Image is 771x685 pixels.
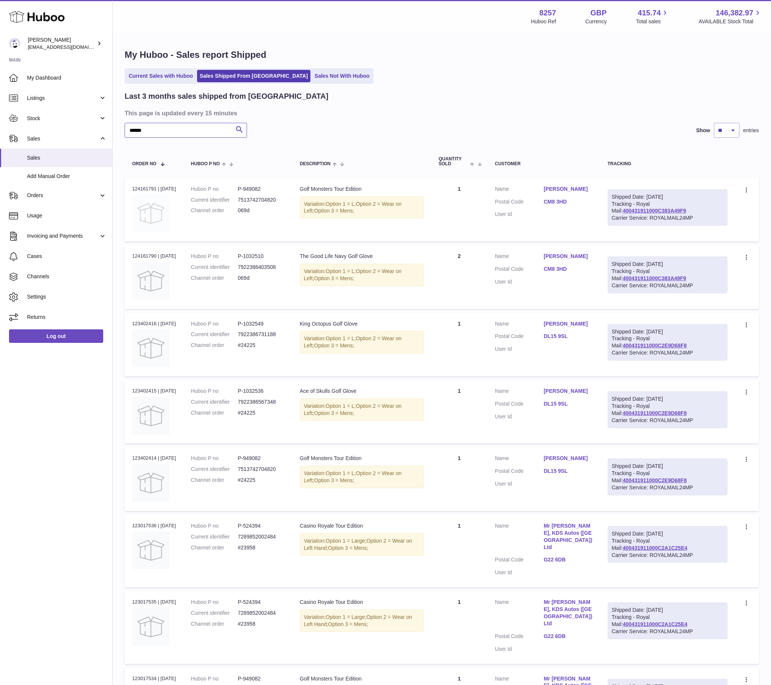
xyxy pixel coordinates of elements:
dd: 7289852002484 [238,533,285,540]
span: Description [300,161,331,166]
div: 123402416 | [DATE] [132,320,176,327]
span: Settings [27,293,107,300]
td: 1 [431,515,488,587]
dt: Postal Code [495,333,544,342]
div: Carrier Service: ROYALMAIL24MP [612,349,723,356]
span: Usage [27,212,107,219]
dt: Name [495,253,544,262]
dt: Channel order [191,544,238,551]
dd: 069d [238,275,285,282]
a: DL15 9SL [544,468,593,475]
dt: Postal Code [495,633,544,642]
span: Option 1 = L; [326,201,356,207]
span: Total sales [636,18,669,25]
div: Shipped Date: [DATE] [612,395,723,403]
img: no-photo.jpg [132,464,170,502]
img: no-photo.jpg [132,397,170,435]
dt: User Id [495,346,544,353]
div: 123017534 | [DATE] [132,675,176,682]
div: Tracking - Royal Mail: [608,459,727,495]
dd: #24225 [238,409,285,416]
div: [PERSON_NAME] [28,36,95,51]
dt: Postal Code [495,468,544,477]
div: Tracking - Royal Mail: [608,256,727,293]
div: Tracking [608,161,727,166]
h3: This page is updated every 15 minutes [125,109,757,117]
a: Log out [9,329,103,343]
div: Currency [586,18,607,25]
dd: P-1032510 [238,253,285,260]
span: Option 2 = Wear on Left Hand; [304,614,412,627]
a: Mr [PERSON_NAME], KDS Autos ([GEOGRAPHIC_DATA]) Ltd [544,599,593,627]
dd: P-1032549 [238,320,285,327]
dd: 069d [238,207,285,214]
span: Option 3 = Mens; [328,545,368,551]
a: 400431911000C2E9D68F8 [623,477,687,483]
dt: Huboo P no [191,388,238,395]
dt: Huboo P no [191,253,238,260]
span: Option 1 = Large; [326,538,367,544]
dt: Channel order [191,477,238,484]
span: Cases [27,253,107,260]
dt: Current identifier [191,610,238,617]
dd: #23958 [238,544,285,551]
span: Stock [27,115,99,122]
span: Returns [27,314,107,321]
dd: P-949082 [238,675,285,682]
dt: Postal Code [495,556,544,565]
a: Sales Not With Huboo [312,70,372,82]
span: Option 2 = Wear on Left; [304,403,402,416]
dt: Channel order [191,275,238,282]
dd: P-949082 [238,186,285,193]
div: King Octopus Golf Glove [300,320,424,327]
a: 400431911000C2A1C25E4 [623,545,687,551]
strong: GBP [590,8,607,18]
a: DL15 9SL [544,400,593,407]
td: 1 [431,591,488,664]
a: [PERSON_NAME] [544,253,593,260]
div: 123017535 | [DATE] [132,599,176,605]
div: 124161791 | [DATE] [132,186,176,192]
img: no-photo.jpg [132,195,170,232]
div: Casino Royale Tour Edition [300,522,424,530]
a: [PERSON_NAME] [544,388,593,395]
div: Huboo Ref [531,18,556,25]
dt: Channel order [191,207,238,214]
span: Option 1 = Large; [326,614,367,620]
img: no-photo.jpg [132,262,170,300]
h1: My Huboo - Sales report Shipped [125,49,759,61]
div: Customer [495,161,593,166]
a: 400431911000C383A49F9 [623,208,686,214]
div: Carrier Service: ROYALMAIL24MP [612,214,723,222]
a: G22 6DB [544,633,593,640]
dt: User Id [495,646,544,653]
a: [PERSON_NAME] [544,186,593,193]
div: Variation: [300,331,424,353]
dt: Channel order [191,409,238,416]
dd: #23958 [238,620,285,628]
a: 400431911000C2A1C25E4 [623,621,687,627]
dt: Postal Code [495,400,544,409]
div: Golf Monsters Tour Edition [300,455,424,462]
dt: User Id [495,211,544,218]
span: Quantity Sold [439,157,468,166]
div: Shipped Date: [DATE] [612,530,723,537]
dd: 7922386731188 [238,331,285,338]
span: AVAILABLE Stock Total [699,18,762,25]
dd: #24225 [238,477,285,484]
dt: Current identifier [191,398,238,406]
span: Option 1 = L; [326,268,356,274]
img: don@skinsgolf.com [9,38,20,49]
span: Option 3 = Mens; [328,621,368,627]
dt: User Id [495,569,544,576]
a: G22 6DB [544,556,593,563]
dd: 7289852002484 [238,610,285,617]
dt: Postal Code [495,266,544,275]
span: entries [743,127,759,134]
td: 1 [431,380,488,444]
img: no-photo.jpg [132,329,170,367]
dt: Current identifier [191,196,238,204]
a: Current Sales with Huboo [126,70,196,82]
div: Tracking - Royal Mail: [608,189,727,226]
a: 415.74 Total sales [636,8,669,25]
